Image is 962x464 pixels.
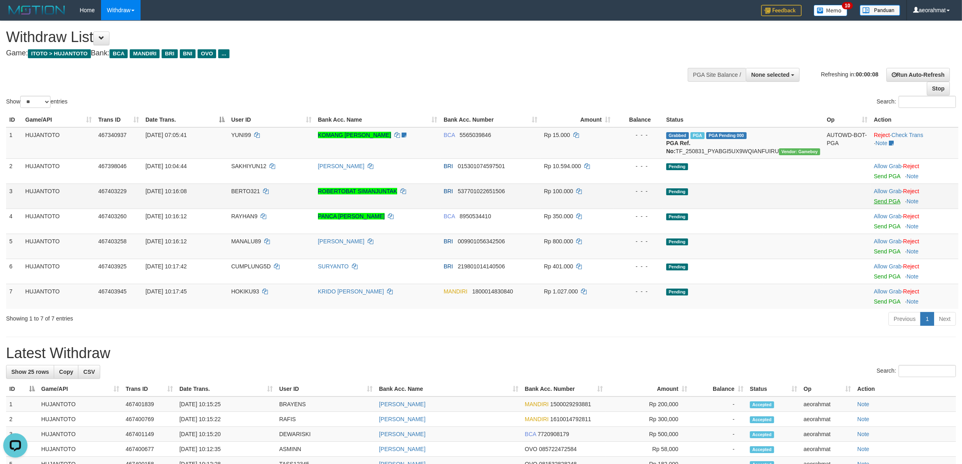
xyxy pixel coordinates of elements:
span: BERTO321 [231,188,260,194]
span: SAKHIYUN12 [231,163,266,169]
td: 2 [6,412,38,427]
span: Rp 1.027.000 [544,288,578,295]
a: Note [907,223,919,230]
td: 1 [6,127,22,159]
a: Allow Grab [874,188,901,194]
span: YUNI99 [231,132,251,138]
span: Copy 1610014792811 to clipboard [550,416,591,422]
td: 4 [6,209,22,234]
span: · [874,188,903,194]
a: Copy [54,365,78,379]
td: 2 [6,158,22,183]
a: Reject [903,163,919,169]
span: 467398046 [98,163,126,169]
span: Rp 401.000 [544,263,573,270]
span: BCA [109,49,128,58]
span: BRI [444,188,453,194]
td: AUTOWD-BOT-PGA [823,127,871,159]
div: - - - [617,262,660,270]
a: Check Trans [892,132,924,138]
span: Accepted [750,446,774,453]
span: ITOTO > HUJANTOTO [28,49,91,58]
th: ID [6,112,22,127]
span: Rp 800.000 [544,238,573,245]
td: 6 [6,259,22,284]
span: · [874,238,903,245]
span: Show 25 rows [11,369,49,375]
input: Search: [899,96,956,108]
a: Note [907,248,919,255]
span: Pending [666,238,688,245]
span: BCA [444,213,455,219]
td: Rp 200,000 [606,397,690,412]
th: Bank Acc. Number: activate to sort column ascending [522,382,606,397]
a: Allow Grab [874,163,901,169]
td: HUJANTOTO [22,158,95,183]
span: ... [218,49,229,58]
td: TF_250831_PYABGI5UX9WQIANFUIRU [663,127,824,159]
a: Next [934,312,956,326]
span: MANDIRI [525,401,549,407]
a: Note [857,431,869,437]
a: Reject [903,288,919,295]
span: [DATE] 10:16:12 [145,238,187,245]
a: PANCA [PERSON_NAME] [318,213,385,219]
span: [DATE] 10:04:44 [145,163,187,169]
span: Copy 8950534410 to clipboard [460,213,491,219]
td: · · [871,127,958,159]
label: Show entries [6,96,67,108]
a: Note [857,446,869,452]
span: Rp 10.594.000 [544,163,581,169]
td: HUJANTOTO [22,183,95,209]
td: 7 [6,284,22,309]
span: Refreshing in: [821,71,878,77]
a: Note [907,298,919,305]
td: aeorahmat [800,427,854,442]
span: Pending [666,264,688,270]
th: Bank Acc. Name: activate to sort column ascending [315,112,440,127]
span: Accepted [750,416,774,423]
a: Reject [903,213,919,219]
th: Date Trans.: activate to sort column descending [142,112,228,127]
td: - [690,427,747,442]
a: Note [857,416,869,422]
span: Copy 015301074597501 to clipboard [458,163,505,169]
a: [PERSON_NAME] [318,238,364,245]
a: Reject [874,132,890,138]
a: [PERSON_NAME] [379,431,425,437]
td: · [871,209,958,234]
a: [PERSON_NAME] [379,446,425,452]
td: [DATE] 10:15:22 [176,412,276,427]
td: DEWARISKI [276,427,376,442]
span: Rp 350.000 [544,213,573,219]
div: - - - [617,131,660,139]
span: Accepted [750,431,774,438]
td: RAFIS [276,412,376,427]
td: 467400769 [122,412,176,427]
td: 5 [6,234,22,259]
a: Send PGA [874,273,900,280]
a: Previous [888,312,921,326]
td: [DATE] 10:15:25 [176,397,276,412]
td: 3 [6,427,38,442]
a: Stop [927,82,950,95]
img: Feedback.jpg [761,5,802,16]
td: aeorahmat [800,412,854,427]
a: Note [857,401,869,407]
span: BCA [444,132,455,138]
th: Balance [614,112,663,127]
label: Search: [877,365,956,377]
a: KOMANG [PERSON_NAME] [318,132,391,138]
span: MANDIRI [444,288,467,295]
div: - - - [617,287,660,295]
span: · [874,263,903,270]
h1: Withdraw List [6,29,633,45]
span: 467403945 [98,288,126,295]
label: Search: [877,96,956,108]
th: Op: activate to sort column ascending [823,112,871,127]
a: Allow Grab [874,263,901,270]
img: panduan.png [860,5,900,16]
th: Amount: activate to sort column ascending [606,382,690,397]
td: Rp 58,000 [606,442,690,457]
span: HOKIKU93 [231,288,259,295]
